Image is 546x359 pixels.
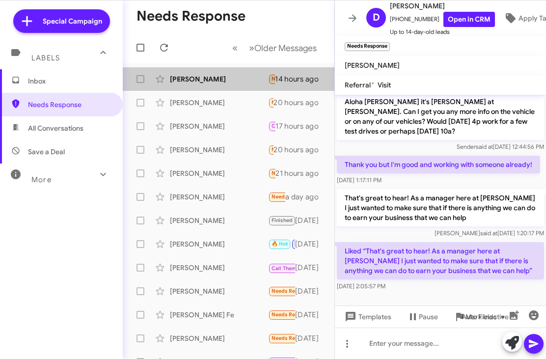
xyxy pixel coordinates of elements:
[295,310,327,320] div: [DATE]
[170,192,268,202] div: [PERSON_NAME]
[28,123,83,133] span: All Conversations
[275,74,327,84] div: 14 hours ago
[268,238,295,249] div: ​👍​ to “ I understand. If you change your mind or have any questions in the future, feel free to ...
[170,286,268,296] div: [PERSON_NAME]
[275,121,327,131] div: 17 hours ago
[399,308,446,326] button: Pause
[170,216,268,225] div: [PERSON_NAME]
[435,229,544,237] span: [PERSON_NAME] [DATE] 1:20:17 PM
[268,285,295,297] div: Yea i want to try and see what my monthly would be
[272,123,297,129] span: Call Them
[272,146,313,153] span: Needs Response
[373,10,380,26] span: D
[295,239,327,249] div: [DATE]
[480,229,497,237] span: said at
[254,43,317,54] span: Older Messages
[272,335,313,341] span: Needs Response
[337,189,544,226] p: That's great to hear! As a manager here at [PERSON_NAME] I just wanted to make sure that if there...
[28,100,111,110] span: Needs Response
[272,193,313,200] span: Needs Response
[170,168,268,178] div: [PERSON_NAME]
[272,241,288,247] span: 🔥 Hot
[170,98,268,108] div: [PERSON_NAME]
[454,308,517,326] button: Auto Fields
[343,308,391,326] span: Templates
[295,263,327,273] div: [DATE]
[170,310,268,320] div: [PERSON_NAME] Fe
[268,97,273,108] div: Liked “That's great to hear! As a manager here at [PERSON_NAME] I just wanted to make sure that i...
[249,42,254,54] span: »
[268,261,295,274] div: Hey are you there
[170,121,268,131] div: [PERSON_NAME]
[268,144,273,155] div: [PERSON_NAME], [PERSON_NAME] was helping me with the car. Last I checked he was seeing when the C...
[13,9,110,33] a: Special Campaign
[28,147,65,157] span: Save a Deal
[295,286,327,296] div: [DATE]
[462,308,509,326] span: Auto Fields
[43,16,102,26] span: Special Campaign
[476,143,493,150] span: said at
[268,215,295,226] div: Yeah okay!
[337,242,544,279] p: Liked “That's great to hear! As a manager here at [PERSON_NAME] I just wanted to make sure that i...
[273,145,327,155] div: 20 hours ago
[272,288,313,294] span: Needs Response
[272,76,313,82] span: Needs Response
[443,12,495,27] a: Open in CRM
[337,156,540,173] p: Thank you but I'm good and working with someone already!
[272,170,313,176] span: Needs Response
[28,76,111,86] span: Inbox
[170,74,268,84] div: [PERSON_NAME]
[170,263,268,273] div: [PERSON_NAME]
[295,333,327,343] div: [DATE]
[272,217,293,223] span: Finished
[272,265,297,272] span: Call Them
[243,38,323,58] button: Next
[275,168,327,178] div: 21 hours ago
[268,120,275,132] div: Or is that the 2wheel drive
[457,143,544,150] span: Sender [DATE] 12:44:56 PM
[419,308,438,326] span: Pause
[136,8,246,24] h1: Needs Response
[285,192,327,202] div: a day ago
[345,42,390,51] small: Needs Response
[378,81,391,89] span: Visit
[345,81,374,89] span: Referral '
[337,282,385,290] span: [DATE] 2:05:57 PM
[390,27,495,37] span: Up to 14-day-old leads
[337,176,382,184] span: [DATE] 1:17:11 PM
[390,12,495,27] span: [PHONE_NUMBER]
[272,311,313,318] span: Needs Response
[170,239,268,249] div: [PERSON_NAME]
[232,42,238,54] span: «
[335,308,399,326] button: Templates
[295,241,320,247] span: Important
[337,93,544,140] p: Aloha [PERSON_NAME] it's [PERSON_NAME] at [PERSON_NAME]. Can I get you any more info on the vehic...
[170,333,268,343] div: [PERSON_NAME]
[268,332,295,344] div: Not really...I paid too much for the car and am stuck with high payments with my limited retire i...
[31,175,52,184] span: More
[273,98,327,108] div: 20 hours ago
[268,191,285,202] div: I'm only interested if Honda brings back the Fit in [DATE]. Otherwise we are satisfied with our 2...
[170,145,268,155] div: [PERSON_NAME]
[31,54,60,62] span: Labels
[295,216,327,225] div: [DATE]
[272,99,313,106] span: Needs Response
[227,38,323,58] nav: Page navigation example
[226,38,244,58] button: Previous
[268,73,275,84] div: I live on other islands. Can please give me a quote for Honda civic lx
[345,61,400,70] span: [PERSON_NAME]
[268,167,275,179] div: Liked “That's great. You are in great hands with Iven”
